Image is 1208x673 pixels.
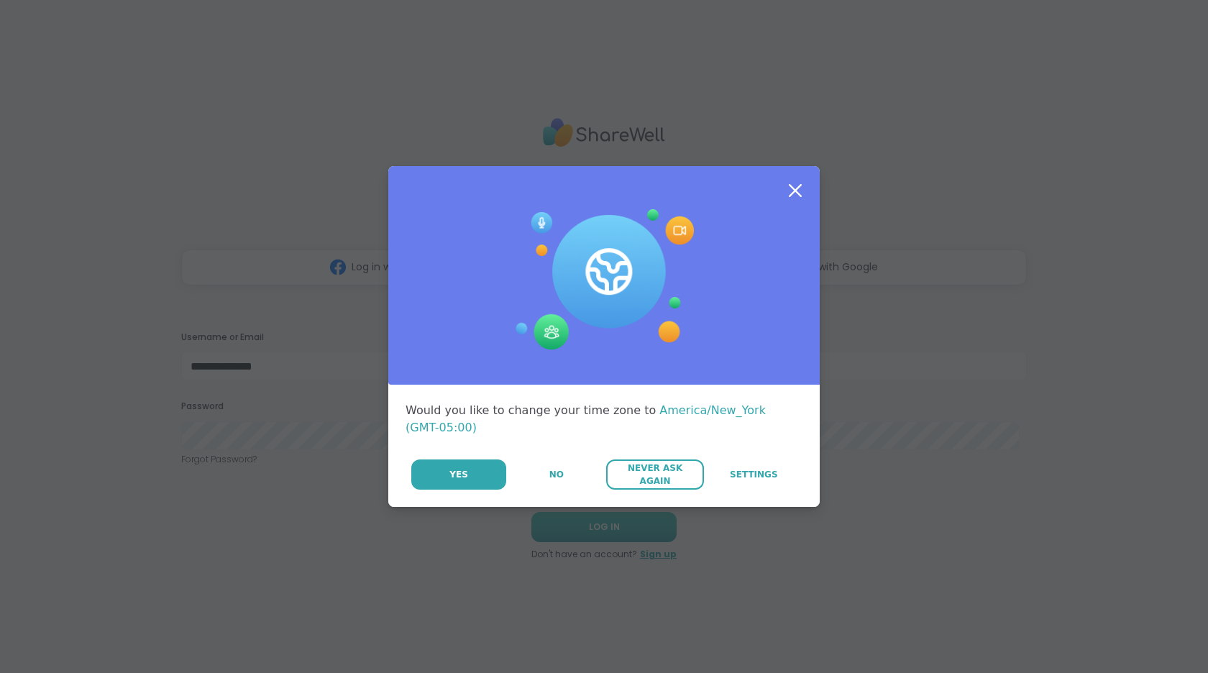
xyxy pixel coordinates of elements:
img: Session Experience [514,209,694,350]
button: No [508,459,605,490]
a: Settings [705,459,802,490]
span: Never Ask Again [613,462,696,487]
button: Yes [411,459,506,490]
span: Settings [730,468,778,481]
div: Would you like to change your time zone to [406,402,802,436]
span: Yes [449,468,468,481]
span: America/New_York (GMT-05:00) [406,403,766,434]
button: Never Ask Again [606,459,703,490]
span: No [549,468,564,481]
